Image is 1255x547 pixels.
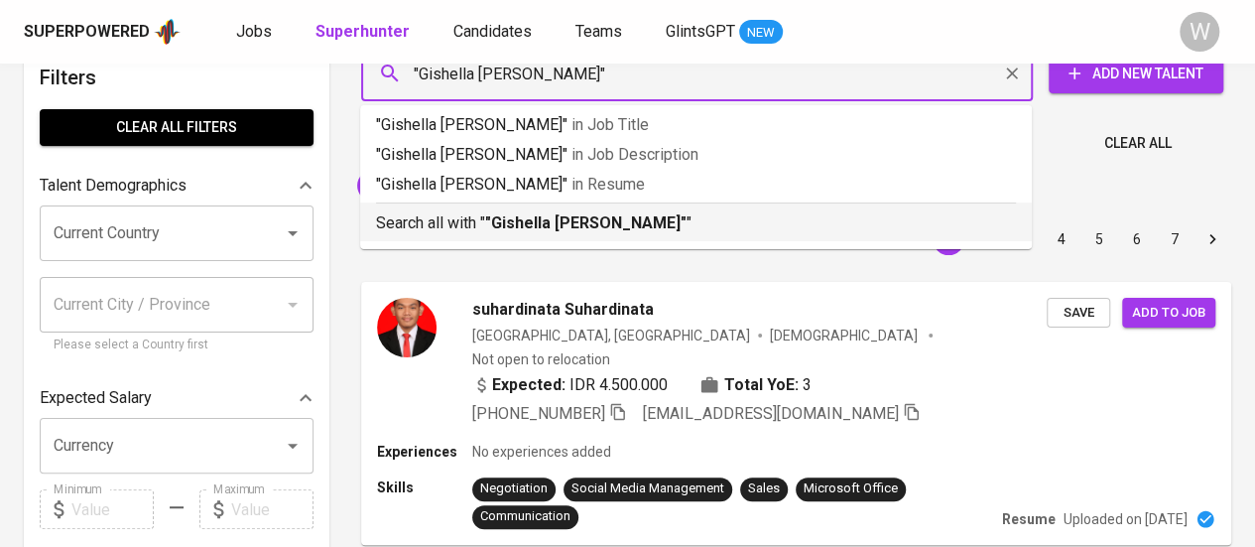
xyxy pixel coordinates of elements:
span: [PHONE_NUMBER] [472,404,605,423]
button: Open [279,219,307,247]
span: in Resume [571,175,645,194]
span: GlintsGPT [666,22,735,41]
span: Save [1057,302,1100,325]
div: Social Media Management [571,479,724,498]
button: Open [279,432,307,460]
img: app logo [154,17,181,47]
span: 3 [803,373,812,397]
span: Clear All [1104,131,1172,156]
span: [EMAIL_ADDRESS][DOMAIN_NAME] [643,404,899,423]
span: "[PERSON_NAME]" [357,176,489,195]
p: Expected Salary [40,386,152,410]
span: Add to job [1132,302,1205,325]
input: Value [71,489,154,529]
div: [GEOGRAPHIC_DATA], [GEOGRAPHIC_DATA] [472,326,750,345]
b: Superhunter [315,22,410,41]
div: Negotiation [480,479,548,498]
a: Superhunter [315,20,414,45]
b: Expected: [492,373,565,397]
h6: Filters [40,62,314,93]
div: Superpowered [24,21,150,44]
span: Add New Talent [1065,62,1207,86]
button: Go to page 7 [1159,223,1191,255]
div: Talent Demographics [40,166,314,205]
b: Total YoE: [724,373,799,397]
span: Teams [575,22,622,41]
div: IDR 4.500.000 [472,373,668,397]
button: Add to job [1122,298,1215,329]
div: Communication [480,507,570,526]
a: Candidates [453,20,536,45]
p: Experiences [377,442,472,462]
span: [DEMOGRAPHIC_DATA] [770,326,921,345]
span: in Job Description [571,145,698,164]
button: Go to page 4 [1046,223,1077,255]
button: Go to next page [1196,223,1228,255]
div: Microsoft Office [804,479,898,498]
div: "[PERSON_NAME]" [357,170,510,202]
p: Resume [1002,509,1056,529]
button: Clear All filters [40,109,314,146]
span: in Job Title [571,115,649,134]
span: Candidates [453,22,532,41]
img: ddd47bc624aadc6039976ae492e0bf26.jpg [377,298,437,357]
p: Search all with " " [376,211,1016,235]
div: Expected Salary [40,378,314,418]
a: suhardinata Suhardinata[GEOGRAPHIC_DATA], [GEOGRAPHIC_DATA][DEMOGRAPHIC_DATA] Not open to relocat... [361,282,1231,545]
button: Clear All [1096,125,1180,162]
a: GlintsGPT NEW [666,20,783,45]
p: No experiences added [472,442,611,462]
p: Uploaded on [DATE] [1064,509,1188,529]
a: Teams [575,20,626,45]
div: W [1180,12,1219,52]
p: Talent Demographics [40,174,187,198]
b: "Gishella [PERSON_NAME]" [485,213,687,232]
p: "Gishella [PERSON_NAME]" [376,173,1016,197]
p: Please select a Country first [54,336,300,355]
p: Not open to relocation [472,349,610,369]
button: Save [1047,298,1110,329]
p: "Gishella [PERSON_NAME]" [376,113,1016,137]
p: Skills [377,478,472,497]
input: Value [231,489,314,529]
button: Clear [998,60,1026,87]
span: Jobs [236,22,272,41]
p: "Gishella [PERSON_NAME]" [376,143,1016,167]
span: Clear All filters [56,115,298,140]
nav: pagination navigation [892,223,1231,255]
div: Sales [748,479,780,498]
button: Go to page 6 [1121,223,1153,255]
a: Superpoweredapp logo [24,17,181,47]
a: Jobs [236,20,276,45]
span: NEW [739,23,783,43]
span: suhardinata Suhardinata [472,298,654,322]
button: Go to page 5 [1083,223,1115,255]
button: Add New Talent [1049,54,1223,93]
